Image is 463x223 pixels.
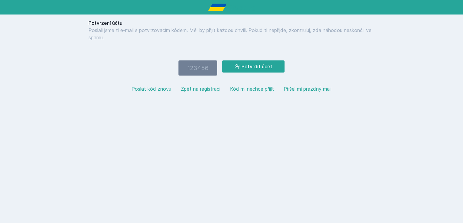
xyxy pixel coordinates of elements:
input: 123456 [178,60,217,76]
button: Přišel mi prázdný mail [284,85,331,92]
p: Poslali jsme ti e-mail s potvrzovacím kódem. Měl by přijít každou chvíli. Pokud ti nepřijde, zkon... [88,27,375,41]
button: Zpět na registraci [181,85,220,92]
button: Poslat kód znovu [132,85,171,92]
button: Potvrdit účet [222,60,285,73]
button: Kód mi nechce přijít [230,85,274,92]
h1: Potvrzení účtu [88,19,375,27]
